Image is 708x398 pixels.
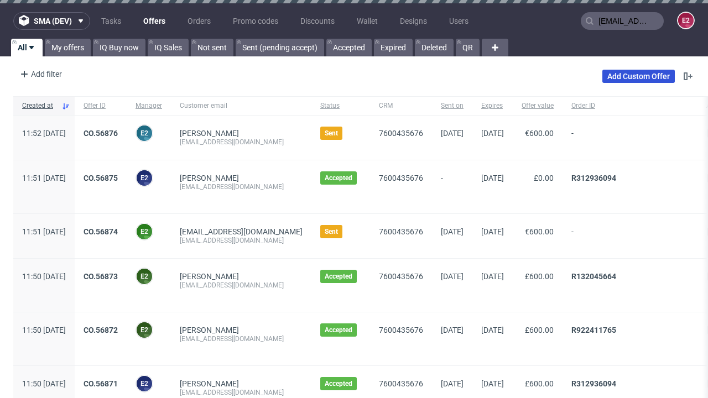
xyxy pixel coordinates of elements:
[137,125,152,141] figcaption: e2
[525,272,554,281] span: £600.00
[379,129,423,138] a: 7600435676
[379,101,423,111] span: CRM
[320,101,361,111] span: Status
[180,272,239,281] a: [PERSON_NAME]
[481,326,504,334] span: [DATE]
[393,12,434,30] a: Designs
[525,227,554,236] span: €600.00
[441,129,464,138] span: [DATE]
[481,129,504,138] span: [DATE]
[45,39,91,56] a: My offers
[84,272,118,281] a: CO.56873
[374,39,413,56] a: Expired
[325,272,352,281] span: Accepted
[441,101,464,111] span: Sent on
[525,326,554,334] span: £600.00
[678,13,694,28] figcaption: e2
[325,174,352,182] span: Accepted
[137,322,152,338] figcaption: e2
[84,326,118,334] a: CO.56872
[13,12,90,30] button: sma (dev)
[571,326,616,334] a: R922411765
[93,39,145,56] a: IQ Buy now
[22,129,66,138] span: 11:52 [DATE]
[34,17,72,25] span: sma (dev)
[84,227,118,236] a: CO.56874
[180,227,303,236] a: [EMAIL_ADDRESS][DOMAIN_NAME]
[22,326,66,334] span: 11:50 [DATE]
[441,272,464,281] span: [DATE]
[95,12,128,30] a: Tasks
[379,174,423,182] a: 7600435676
[325,129,338,138] span: Sent
[226,12,285,30] a: Promo codes
[571,227,689,245] span: -
[180,379,239,388] a: [PERSON_NAME]
[481,227,504,236] span: [DATE]
[191,39,233,56] a: Not sent
[442,12,475,30] a: Users
[180,101,303,111] span: Customer email
[415,39,454,56] a: Deleted
[180,138,303,146] div: [EMAIL_ADDRESS][DOMAIN_NAME]
[22,174,66,182] span: 11:51 [DATE]
[325,379,352,388] span: Accepted
[180,388,303,397] div: [EMAIL_ADDRESS][DOMAIN_NAME]
[180,326,239,334] a: [PERSON_NAME]
[325,326,352,334] span: Accepted
[180,182,303,191] div: [EMAIL_ADDRESS][DOMAIN_NAME]
[236,39,324,56] a: Sent (pending accept)
[294,12,341,30] a: Discounts
[84,174,118,182] a: CO.56875
[84,129,118,138] a: CO.56876
[325,227,338,236] span: Sent
[481,379,504,388] span: [DATE]
[11,39,43,56] a: All
[15,65,64,83] div: Add filter
[180,174,239,182] a: [PERSON_NAME]
[571,129,689,146] span: -
[22,272,66,281] span: 11:50 [DATE]
[326,39,372,56] a: Accepted
[602,70,675,83] a: Add Custom Offer
[456,39,480,56] a: QR
[137,224,152,239] figcaption: e2
[137,12,172,30] a: Offers
[181,12,217,30] a: Orders
[379,227,423,236] a: 7600435676
[571,379,616,388] a: R312936094
[137,170,152,186] figcaption: e2
[180,281,303,290] div: [EMAIL_ADDRESS][DOMAIN_NAME]
[180,236,303,245] div: [EMAIL_ADDRESS][DOMAIN_NAME]
[441,227,464,236] span: [DATE]
[137,269,152,284] figcaption: e2
[350,12,384,30] a: Wallet
[571,174,616,182] a: R312936094
[441,326,464,334] span: [DATE]
[522,101,554,111] span: Offer value
[534,174,554,182] span: £0.00
[379,326,423,334] a: 7600435676
[136,101,162,111] span: Manager
[481,272,504,281] span: [DATE]
[84,379,118,388] a: CO.56871
[525,379,554,388] span: £600.00
[148,39,189,56] a: IQ Sales
[441,174,464,200] span: -
[137,376,152,391] figcaption: e2
[481,101,504,111] span: Expires
[481,174,504,182] span: [DATE]
[84,101,118,111] span: Offer ID
[180,129,239,138] a: [PERSON_NAME]
[571,272,616,281] a: R132045664
[379,379,423,388] a: 7600435676
[22,379,66,388] span: 11:50 [DATE]
[379,272,423,281] a: 7600435676
[571,101,689,111] span: Order ID
[525,129,554,138] span: €600.00
[22,227,66,236] span: 11:51 [DATE]
[441,379,464,388] span: [DATE]
[180,334,303,343] div: [EMAIL_ADDRESS][DOMAIN_NAME]
[22,101,57,111] span: Created at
